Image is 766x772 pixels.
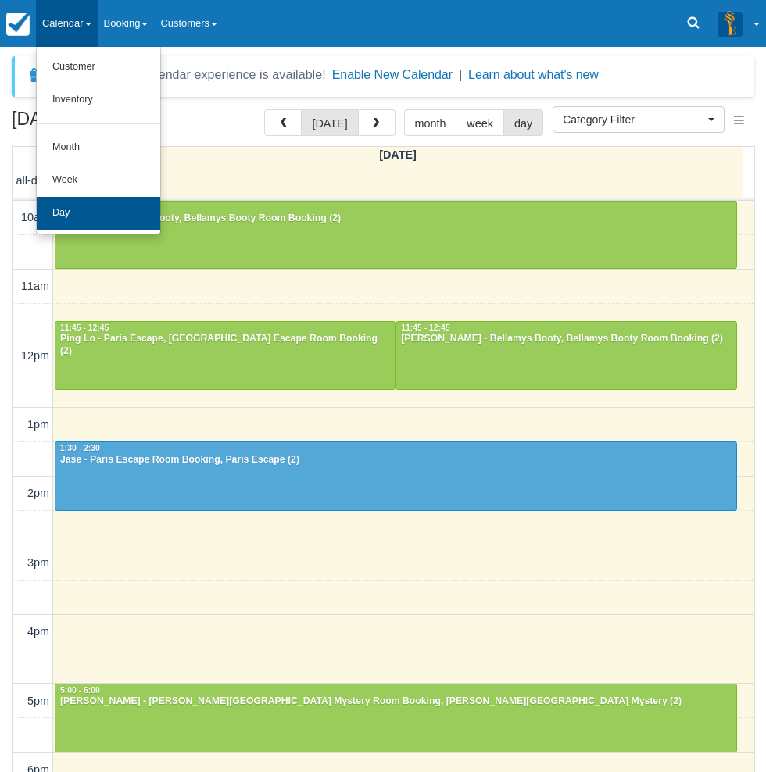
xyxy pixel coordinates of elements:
[16,174,49,187] span: all-day
[401,323,449,332] span: 11:45 - 12:45
[59,695,732,708] div: [PERSON_NAME] - [PERSON_NAME][GEOGRAPHIC_DATA] Mystery Room Booking, [PERSON_NAME][GEOGRAPHIC_DAT...
[59,213,732,225] div: [PERSON_NAME] Booty, Bellamys Booty Room Booking (2)
[60,686,100,695] span: 5:00 - 6:00
[37,197,160,230] a: Day
[400,333,732,345] div: [PERSON_NAME] - Bellamys Booty, Bellamys Booty Room Booking (2)
[459,68,462,81] span: |
[37,84,160,116] a: Inventory
[456,109,504,136] button: week
[379,148,417,161] span: [DATE]
[396,321,736,390] a: 11:45 - 12:45[PERSON_NAME] - Bellamys Booty, Bellamys Booty Room Booking (2)
[404,109,457,136] button: month
[55,441,737,510] a: 1:30 - 2:30Jase - Paris Escape Room Booking, Paris Escape (2)
[503,109,543,136] button: day
[27,625,49,638] span: 4pm
[21,211,49,223] span: 10am
[6,13,30,36] img: checkfront-main-nav-mini-logo.png
[52,66,326,84] div: A new Booking Calendar experience is available!
[60,323,109,332] span: 11:45 - 12:45
[27,556,49,569] span: 3pm
[37,164,160,197] a: Week
[12,109,209,138] h2: [DATE]
[21,349,49,362] span: 12pm
[55,201,737,270] a: 10:00 - 11:00[PERSON_NAME] Booty, Bellamys Booty Room Booking (2)
[55,684,737,752] a: 5:00 - 6:00[PERSON_NAME] - [PERSON_NAME][GEOGRAPHIC_DATA] Mystery Room Booking, [PERSON_NAME][GEO...
[332,67,453,83] button: Enable New Calendar
[37,51,160,84] a: Customer
[37,131,160,164] a: Month
[60,444,100,452] span: 1:30 - 2:30
[27,695,49,707] span: 5pm
[468,68,599,81] a: Learn about what's new
[59,454,732,466] div: Jase - Paris Escape Room Booking, Paris Escape (2)
[59,333,391,358] div: Ping Lo - Paris Escape, [GEOGRAPHIC_DATA] Escape Room Booking (2)
[553,106,725,133] button: Category Filter
[563,112,704,127] span: Category Filter
[27,487,49,499] span: 2pm
[36,47,161,234] ul: Calendar
[27,418,49,431] span: 1pm
[301,109,358,136] button: [DATE]
[21,280,49,292] span: 11am
[55,321,396,390] a: 11:45 - 12:45Ping Lo - Paris Escape, [GEOGRAPHIC_DATA] Escape Room Booking (2)
[718,11,743,36] img: A3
